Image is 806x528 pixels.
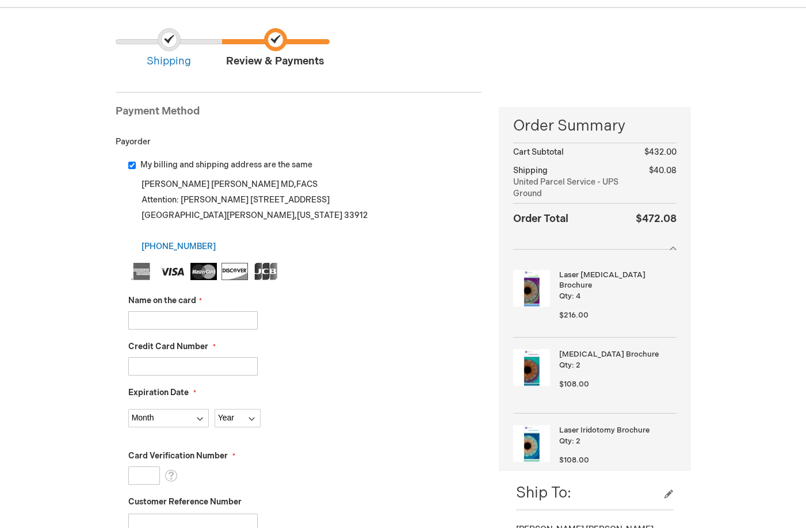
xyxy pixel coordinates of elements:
[128,357,258,376] input: Credit Card Number
[559,292,572,301] span: Qty
[576,292,580,301] span: 4
[128,451,228,461] span: Card Verification Number
[128,466,160,485] input: Card Verification Number
[513,177,635,200] span: United Parcel Service - UPS Ground
[559,349,673,360] strong: [MEDICAL_DATA] Brochure
[513,349,550,386] img: Trabeculectomy Brochure
[222,28,328,69] span: Review & Payments
[128,263,155,280] img: American Express
[190,263,217,280] img: MasterCard
[513,116,676,143] span: Order Summary
[116,104,482,125] div: Payment Method
[559,456,589,465] span: $108.00
[297,211,342,220] span: [US_STATE]
[116,28,222,69] span: Shipping
[649,166,677,175] span: $40.08
[559,380,589,389] span: $108.00
[128,388,189,397] span: Expiration Date
[513,166,548,175] span: Shipping
[128,177,482,254] div: [PERSON_NAME] [PERSON_NAME] MD,FACS Attention: [PERSON_NAME] [STREET_ADDRESS] [GEOGRAPHIC_DATA][P...
[559,270,673,291] strong: Laser [MEDICAL_DATA] Brochure
[559,361,572,370] span: Qty
[559,425,673,436] strong: Laser Iridotomy Brochure
[128,296,196,305] span: Name on the card
[559,437,572,446] span: Qty
[513,270,550,307] img: Laser Trabeculoplasty Brochure
[644,147,677,157] span: $432.00
[253,263,279,280] img: JCB
[576,437,580,446] span: 2
[576,361,580,370] span: 2
[513,425,550,462] img: Laser Iridotomy Brochure
[142,242,216,251] a: [PHONE_NUMBER]
[140,160,312,170] span: My billing and shipping address are the same
[513,210,568,227] strong: Order Total
[116,137,151,147] span: Payorder
[159,263,186,280] img: Visa
[559,311,589,320] span: $216.00
[128,342,208,351] span: Credit Card Number
[516,484,571,502] span: Ship To:
[128,497,242,507] span: Customer Reference Number
[513,143,635,162] th: Cart Subtotal
[636,213,677,225] span: $472.08
[221,263,248,280] img: Discover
